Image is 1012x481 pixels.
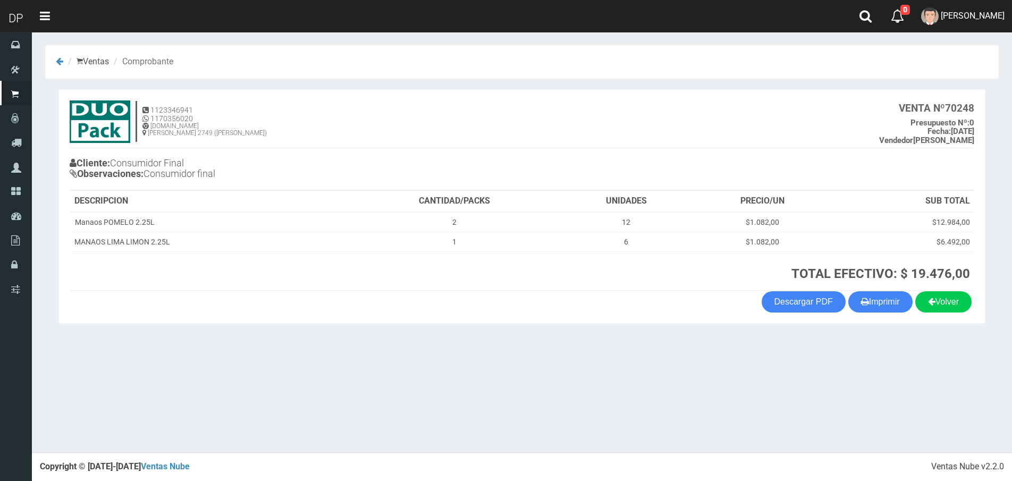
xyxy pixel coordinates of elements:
strong: Vendedor [879,136,913,145]
td: 2 [348,212,561,232]
td: MANAOS LIMA LIMON 2.25L [70,232,348,251]
b: Observaciones: [70,168,144,179]
td: $1.082,00 [692,212,832,232]
li: Comprobante [111,56,173,68]
td: Manaos POMELO 2.25L [70,212,348,232]
div: Ventas Nube v2.2.0 [931,461,1004,473]
td: 1 [348,232,561,251]
a: Volver [915,291,972,313]
b: Cliente: [70,157,110,168]
h6: [DOMAIN_NAME] [PERSON_NAME] 2749 ([PERSON_NAME]) [142,123,267,137]
strong: TOTAL EFECTIVO: $ 19.476,00 [791,266,970,281]
b: 0 [910,118,974,128]
th: SUB TOTAL [832,191,974,212]
a: Ventas Nube [141,461,190,471]
b: [DATE] [927,126,974,136]
td: 12 [560,212,692,232]
strong: VENTA Nº [899,102,945,114]
strong: Copyright © [DATE]-[DATE] [40,461,190,471]
th: UNIDADES [560,191,692,212]
strong: Presupuesto Nº: [910,118,969,128]
span: 0 [900,5,910,15]
img: User Image [921,7,939,25]
h5: 1123346941 1170356020 [142,106,267,123]
img: 15ec80cb8f772e35c0579ae6ae841c79.jpg [70,100,130,143]
b: 70248 [899,102,974,114]
strong: Fecha: [927,126,951,136]
td: $1.082,00 [692,232,832,251]
th: DESCRIPCION [70,191,348,212]
h4: Consumidor Final Consumidor final [70,155,522,184]
b: [PERSON_NAME] [879,136,974,145]
td: $6.492,00 [832,232,974,251]
a: Descargar PDF [762,291,846,313]
th: PRECIO/UN [692,191,832,212]
td: $12.984,00 [832,212,974,232]
li: Ventas [65,56,109,68]
span: [PERSON_NAME] [941,11,1005,21]
th: CANTIDAD/PACKS [348,191,561,212]
button: Imprimir [848,291,913,313]
td: 6 [560,232,692,251]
